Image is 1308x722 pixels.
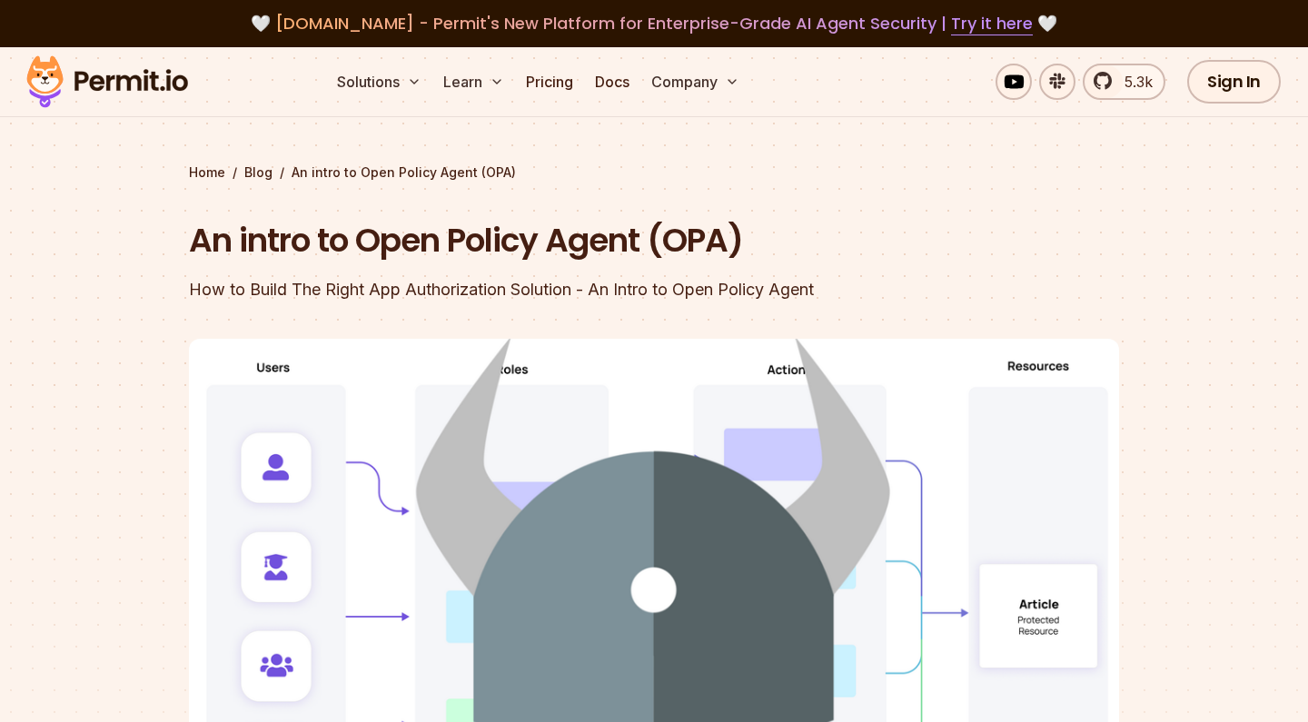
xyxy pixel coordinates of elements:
[951,12,1033,35] a: Try it here
[44,11,1264,36] div: 🤍 🤍
[275,12,1033,35] span: [DOMAIN_NAME] - Permit's New Platform for Enterprise-Grade AI Agent Security |
[588,64,637,100] a: Docs
[1187,60,1281,104] a: Sign In
[436,64,511,100] button: Learn
[18,51,196,113] img: Permit logo
[1114,71,1153,93] span: 5.3k
[189,277,887,302] div: How to Build The Right App Authorization Solution - An Intro to Open Policy Agent
[519,64,580,100] a: Pricing
[189,163,225,182] a: Home
[244,163,272,182] a: Blog
[644,64,747,100] button: Company
[330,64,429,100] button: Solutions
[189,218,887,263] h1: An intro to Open Policy Agent (OPA)
[189,163,1119,182] div: / /
[1083,64,1165,100] a: 5.3k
